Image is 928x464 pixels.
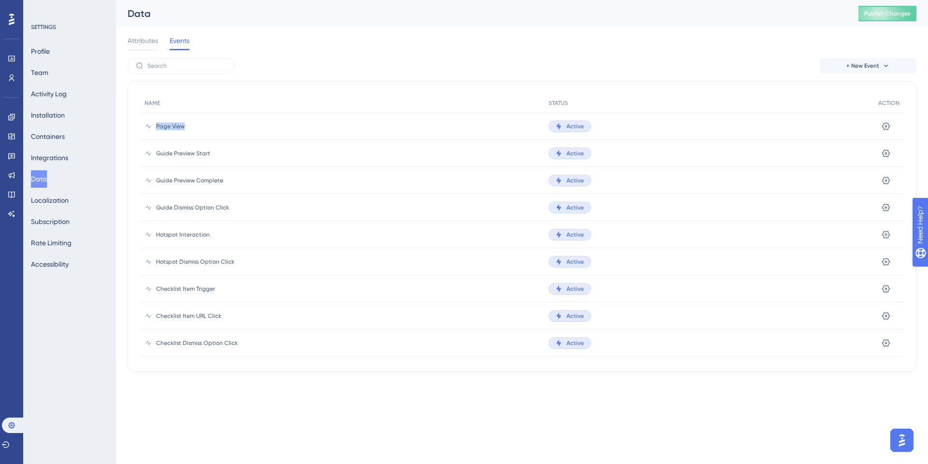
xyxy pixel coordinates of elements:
span: ACTION [878,99,899,107]
span: Events [170,35,189,46]
span: Active [566,122,584,130]
span: Attributes [128,35,158,46]
button: Integrations [31,149,68,166]
button: Localization [31,192,69,209]
button: Data [31,170,47,188]
span: Checklist Item URL Click [156,312,221,320]
span: Active [566,339,584,347]
span: Guide Preview Start [156,150,210,157]
span: Checklist Item Trigger [156,285,215,293]
span: Publish Changes [864,10,911,17]
span: NAME [145,99,160,107]
span: Active [566,231,584,239]
span: + New Event [846,62,879,70]
iframe: UserGuiding AI Assistant Launcher [887,426,916,455]
span: Active [566,285,584,293]
span: Active [566,177,584,184]
span: Guide Preview Complete [156,177,223,184]
span: Hotspot Dismiss Option Click [156,258,234,266]
button: Profile [31,43,50,60]
button: Subscription [31,213,70,230]
button: Accessibility [31,255,69,273]
span: STATUS [549,99,568,107]
span: Active [566,312,584,320]
input: Search [147,62,226,69]
button: + New Event [820,58,916,74]
button: Installation [31,106,65,124]
span: Active [566,204,584,211]
span: Need Help? [23,2,60,14]
button: Publish Changes [858,6,916,21]
button: Activity Log [31,85,67,103]
span: Guide Dismiss Option Click [156,204,229,211]
span: Page View [156,122,185,130]
span: Active [566,150,584,157]
div: Data [128,7,834,20]
div: SETTINGS [31,23,109,31]
button: Rate Limiting [31,234,72,252]
span: Active [566,258,584,266]
span: Checklist Dismiss Option Click [156,339,238,347]
button: Team [31,64,48,81]
span: Hotspot Interaction [156,231,210,239]
button: Containers [31,128,65,145]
